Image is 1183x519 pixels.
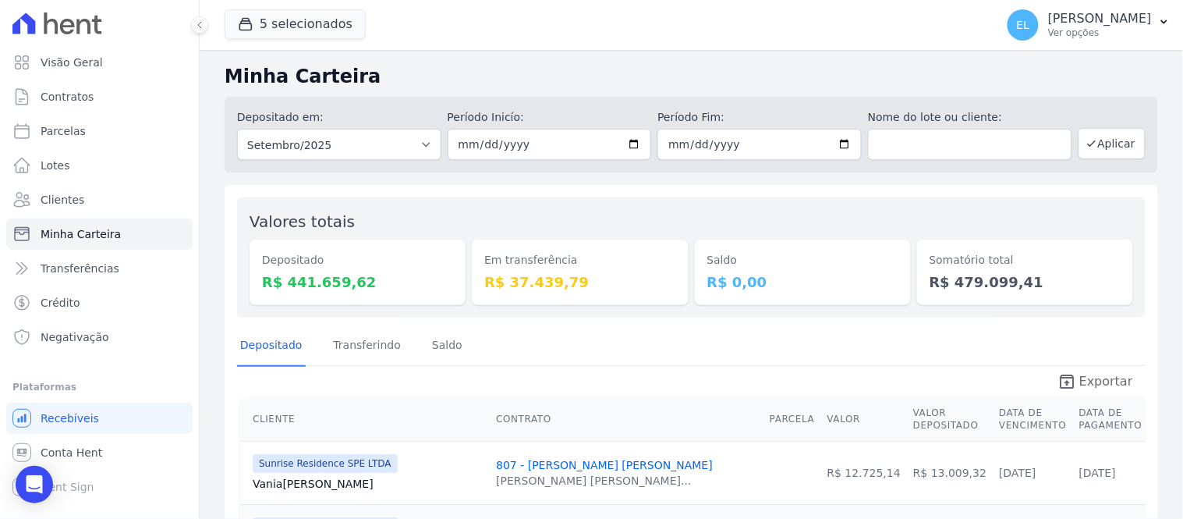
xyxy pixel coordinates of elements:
span: Contratos [41,89,94,105]
p: [PERSON_NAME] [1048,11,1152,27]
dt: Somatório total [930,252,1121,268]
th: Valor [821,397,907,442]
span: Transferências [41,261,119,276]
a: [DATE] [999,467,1036,479]
span: Parcelas [41,123,86,139]
a: Conta Hent [6,437,193,468]
a: Vania[PERSON_NAME] [253,476,483,492]
dt: Saldo [707,252,898,268]
span: Clientes [41,192,84,208]
a: Transferências [6,253,193,284]
a: Negativação [6,322,193,353]
a: Saldo [429,326,466,367]
th: Data de Pagamento [1073,397,1149,442]
span: Sunrise Residence SPE LTDA [253,454,398,473]
dd: R$ 479.099,41 [930,272,1121,293]
span: Lotes [41,158,70,173]
dt: Em transferência [484,252,675,268]
a: Crédito [6,287,193,318]
h2: Minha Carteira [225,62,1158,91]
span: EL [1017,20,1030,30]
span: Recebíveis [41,411,99,426]
th: Valor Depositado [907,397,993,442]
a: Recebíveis [6,403,193,434]
a: Depositado [237,326,306,367]
button: 5 selecionados [225,9,366,39]
a: Transferindo [331,326,405,367]
label: Valores totais [250,212,355,231]
a: Minha Carteira [6,219,193,250]
td: R$ 12.725,14 [821,441,907,504]
button: Aplicar [1079,128,1146,159]
span: Negativação [41,329,109,345]
a: Lotes [6,150,193,181]
label: Depositado em: [237,111,324,123]
th: Parcela [763,397,821,442]
p: Ver opções [1048,27,1152,39]
label: Período Fim: [657,109,862,126]
a: Parcelas [6,116,193,147]
dd: R$ 441.659,62 [262,272,453,293]
label: Nome do lote ou cliente: [868,109,1072,126]
a: Clientes [6,184,193,215]
span: Exportar [1079,372,1133,391]
td: R$ 13.009,32 [907,441,993,504]
label: Período Inicío: [448,109,652,126]
span: Crédito [41,295,80,311]
div: [PERSON_NAME] [PERSON_NAME]... [496,473,713,489]
dd: R$ 0,00 [707,272,898,293]
a: [DATE] [1079,467,1116,479]
span: Conta Hent [41,445,102,460]
th: Data de Vencimento [993,397,1072,442]
th: Contrato [490,397,763,442]
span: Minha Carteira [41,226,121,242]
button: EL [PERSON_NAME] Ver opções [995,3,1183,47]
a: Visão Geral [6,47,193,78]
th: Cliente [240,397,490,442]
span: Visão Geral [41,55,103,70]
div: Open Intercom Messenger [16,466,53,503]
a: Contratos [6,81,193,112]
a: unarchive Exportar [1045,372,1146,394]
a: 807 - [PERSON_NAME] [PERSON_NAME] [496,459,713,471]
dd: R$ 37.439,79 [484,272,675,293]
i: unarchive [1057,372,1076,391]
div: Plataformas [12,378,186,396]
dt: Depositado [262,252,453,268]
